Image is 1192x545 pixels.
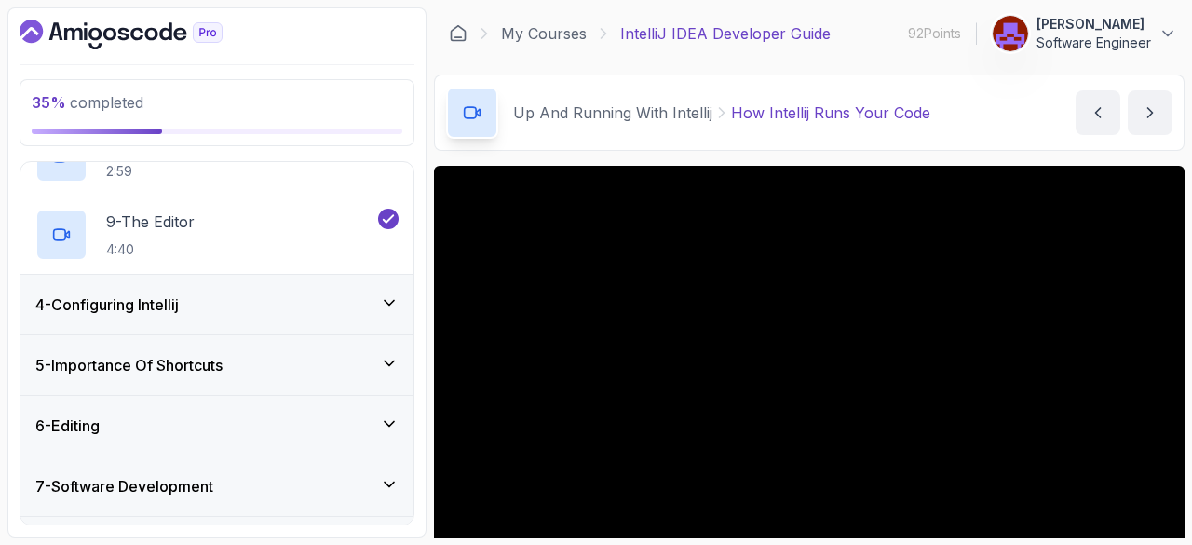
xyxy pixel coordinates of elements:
button: next content [1128,90,1172,135]
span: 35 % [32,93,66,112]
p: 9 - The Editor [106,211,195,233]
p: 2:59 [106,162,151,181]
a: Dashboard [20,20,265,49]
h3: 6 - Editing [35,415,100,437]
button: previous content [1076,90,1120,135]
a: Dashboard [449,24,467,43]
p: 92 Points [908,24,961,43]
h3: 4 - Configuring Intellij [35,293,179,316]
button: 7-Software Development [20,456,413,516]
a: My Courses [501,22,587,45]
button: 6-Editing [20,396,413,456]
span: completed [32,93,143,112]
h3: 7 - Software Development [35,475,213,497]
img: user profile image [993,16,1028,51]
p: IntelliJ IDEA Developer Guide [620,22,831,45]
p: Up And Running With Intellij [513,102,712,124]
p: 4:40 [106,240,195,259]
h3: 5 - Importance Of Shortcuts [35,354,223,376]
button: 9-The Editor4:40 [35,209,399,261]
p: Software Engineer [1036,34,1151,52]
button: user profile image[PERSON_NAME]Software Engineer [992,15,1177,52]
p: [PERSON_NAME] [1036,15,1151,34]
button: 4-Configuring Intellij [20,275,413,334]
button: 5-Importance Of Shortcuts [20,335,413,395]
p: How Intellij Runs Your Code [731,102,930,124]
